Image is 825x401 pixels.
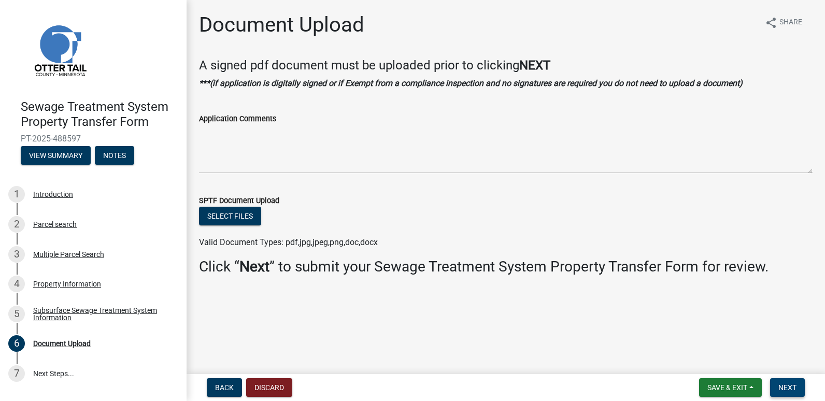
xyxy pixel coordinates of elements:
[246,378,292,397] button: Discard
[95,146,134,165] button: Notes
[239,258,269,275] strong: Next
[199,197,279,205] label: SPTF Document Upload
[8,276,25,292] div: 4
[33,280,101,288] div: Property Information
[778,383,796,392] span: Next
[8,306,25,322] div: 5
[199,258,813,276] h3: Click “ ” to submit your Sewage Treatment System Property Transfer Form for review.
[21,146,91,165] button: View Summary
[757,12,810,33] button: shareShare
[207,378,242,397] button: Back
[770,378,805,397] button: Next
[8,186,25,203] div: 1
[8,216,25,233] div: 2
[199,78,743,88] strong: ***(if application is digitally signed or if Exempt from a compliance inspection and no signature...
[33,221,77,228] div: Parcel search
[199,237,378,247] span: Valid Document Types: pdf,jpg,jpeg,png,doc,docx
[33,251,104,258] div: Multiple Parcel Search
[215,383,234,392] span: Back
[199,116,276,123] label: Application Comments
[8,335,25,352] div: 6
[95,152,134,160] wm-modal-confirm: Notes
[21,134,166,144] span: PT-2025-488597
[33,191,73,198] div: Introduction
[21,99,178,130] h4: Sewage Treatment System Property Transfer Form
[21,152,91,160] wm-modal-confirm: Summary
[33,307,170,321] div: Subsurface Sewage Treatment System Information
[199,12,364,37] h1: Document Upload
[199,58,813,73] h4: A signed pdf document must be uploaded prior to clicking
[519,58,550,73] strong: NEXT
[8,246,25,263] div: 3
[21,11,98,89] img: Otter Tail County, Minnesota
[8,365,25,382] div: 7
[33,340,91,347] div: Document Upload
[707,383,747,392] span: Save & Exit
[765,17,777,29] i: share
[699,378,762,397] button: Save & Exit
[199,207,261,225] button: Select files
[779,17,802,29] span: Share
